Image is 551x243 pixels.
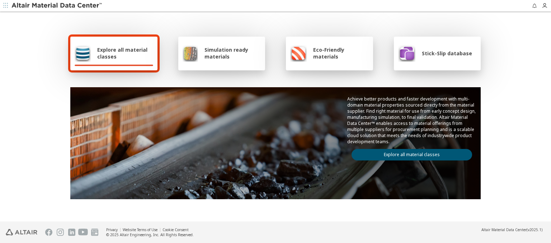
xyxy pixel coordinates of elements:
[347,96,476,145] p: Achieve better products and faster development with multi-domain material properties sourced dire...
[75,45,91,62] img: Explore all material classes
[97,46,153,60] span: Explore all material classes
[6,229,37,235] img: Altair Engineering
[290,45,307,62] img: Eco-Friendly materials
[163,227,189,232] a: Cookie Consent
[11,2,103,9] img: Altair Material Data Center
[422,50,472,57] span: Stick-Slip database
[106,227,118,232] a: Privacy
[123,227,157,232] a: Website Terms of Use
[313,46,368,60] span: Eco-Friendly materials
[204,46,261,60] span: Simulation ready materials
[183,45,198,62] img: Simulation ready materials
[106,232,194,237] div: © 2025 Altair Engineering, Inc. All Rights Reserved.
[398,45,415,62] img: Stick-Slip database
[352,149,472,160] a: Explore all material classes
[481,227,542,232] div: (v2025.1)
[481,227,527,232] span: Altair Material Data Center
